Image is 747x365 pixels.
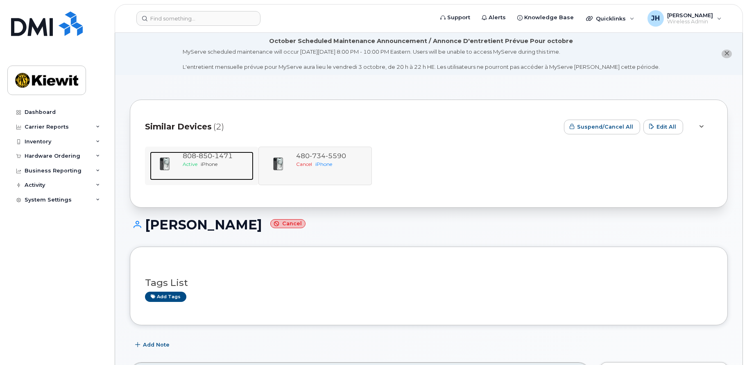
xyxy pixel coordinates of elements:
[643,120,683,134] button: Edit All
[130,338,177,352] button: Add Note
[577,123,633,131] span: Suspend/Cancel All
[656,123,676,131] span: Edit All
[183,161,197,167] span: Active
[130,218,728,232] h1: [PERSON_NAME]
[145,121,212,133] span: Similar Devices
[145,292,186,302] a: Add tags
[143,341,170,349] span: Add Note
[212,152,233,160] span: 1471
[269,37,573,45] div: October Scheduled Maintenance Announcement / Annonce D'entretient Prévue Pour octobre
[270,219,306,229] small: Cancel
[201,161,217,167] span: iPhone
[183,48,660,71] div: MyServe scheduled maintenance will occur [DATE][DATE] 8:00 PM - 10:00 PM Eastern. Users will be u...
[150,152,254,180] a: 8088501471ActiveiPhone
[196,152,212,160] span: 850
[183,152,233,160] span: 808
[145,278,713,288] h3: Tags List
[711,329,741,359] iframe: Messenger Launcher
[564,120,640,134] button: Suspend/Cancel All
[156,156,173,172] img: iPhone_15_Black.png
[213,121,224,133] span: (2)
[722,50,732,58] button: close notification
